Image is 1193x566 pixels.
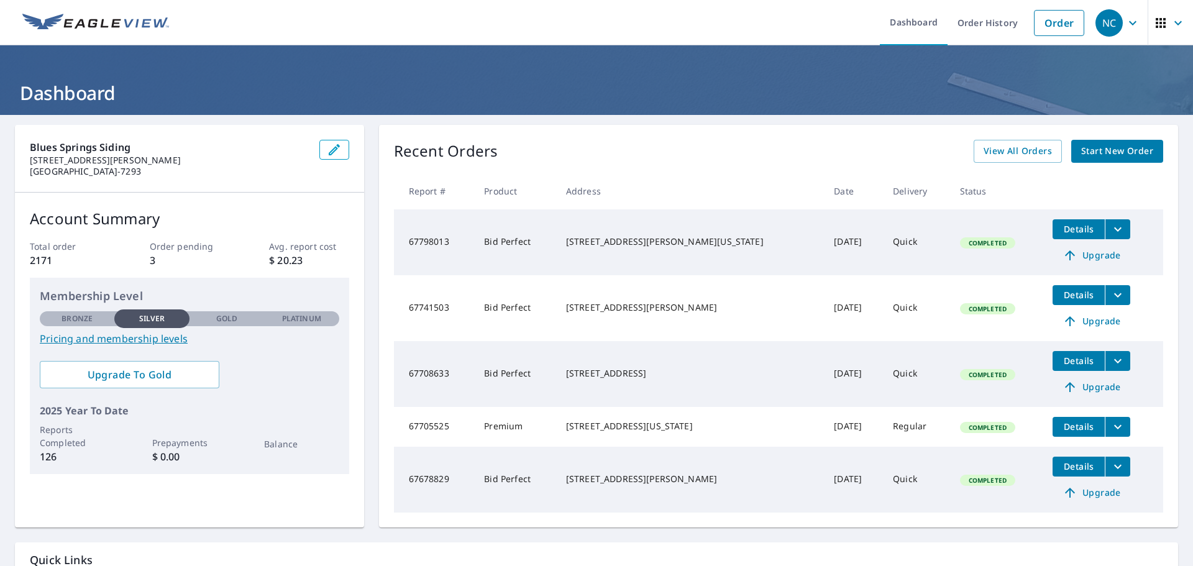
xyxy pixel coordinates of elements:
[1060,289,1097,301] span: Details
[394,173,475,209] th: Report #
[961,370,1014,379] span: Completed
[282,313,321,324] p: Platinum
[883,209,950,275] td: Quick
[394,341,475,407] td: 67708633
[1053,351,1105,371] button: detailsBtn-67708633
[1053,457,1105,477] button: detailsBtn-67678829
[474,407,556,447] td: Premium
[974,140,1062,163] a: View All Orders
[474,209,556,275] td: Bid Perfect
[40,288,339,304] p: Membership Level
[1053,245,1130,265] a: Upgrade
[40,403,339,418] p: 2025 Year To Date
[269,253,349,268] p: $ 20.23
[1034,10,1084,36] a: Order
[984,144,1052,159] span: View All Orders
[566,235,814,248] div: [STREET_ADDRESS][PERSON_NAME][US_STATE]
[150,253,229,268] p: 3
[1105,285,1130,305] button: filesDropdownBtn-67741503
[950,173,1043,209] th: Status
[1060,460,1097,472] span: Details
[1053,311,1130,331] a: Upgrade
[394,209,475,275] td: 67798013
[1081,144,1153,159] span: Start New Order
[1053,377,1130,397] a: Upgrade
[824,407,883,447] td: [DATE]
[1105,219,1130,239] button: filesDropdownBtn-67798013
[1060,223,1097,235] span: Details
[1060,355,1097,367] span: Details
[961,423,1014,432] span: Completed
[152,436,227,449] p: Prepayments
[1071,140,1163,163] a: Start New Order
[883,407,950,447] td: Regular
[961,239,1014,247] span: Completed
[30,155,309,166] p: [STREET_ADDRESS][PERSON_NAME]
[152,449,227,464] p: $ 0.00
[883,341,950,407] td: Quick
[1105,417,1130,437] button: filesDropdownBtn-67705525
[30,240,109,253] p: Total order
[566,301,814,314] div: [STREET_ADDRESS][PERSON_NAME]
[216,313,237,324] p: Gold
[62,313,93,324] p: Bronze
[1053,483,1130,503] a: Upgrade
[1105,351,1130,371] button: filesDropdownBtn-67708633
[566,420,814,432] div: [STREET_ADDRESS][US_STATE]
[474,447,556,513] td: Bid Perfect
[824,209,883,275] td: [DATE]
[22,14,169,32] img: EV Logo
[1053,219,1105,239] button: detailsBtn-67798013
[394,407,475,447] td: 67705525
[474,341,556,407] td: Bid Perfect
[824,173,883,209] th: Date
[824,275,883,341] td: [DATE]
[394,140,498,163] p: Recent Orders
[394,275,475,341] td: 67741503
[883,447,950,513] td: Quick
[961,476,1014,485] span: Completed
[556,173,824,209] th: Address
[50,368,209,381] span: Upgrade To Gold
[30,140,309,155] p: Blues Springs Siding
[269,240,349,253] p: Avg. report cost
[40,361,219,388] a: Upgrade To Gold
[30,253,109,268] p: 2171
[1053,417,1105,437] button: detailsBtn-67705525
[1060,380,1123,395] span: Upgrade
[150,240,229,253] p: Order pending
[394,447,475,513] td: 67678829
[1105,457,1130,477] button: filesDropdownBtn-67678829
[883,173,950,209] th: Delivery
[30,208,349,230] p: Account Summary
[961,304,1014,313] span: Completed
[1060,421,1097,432] span: Details
[1060,485,1123,500] span: Upgrade
[824,447,883,513] td: [DATE]
[30,166,309,177] p: [GEOGRAPHIC_DATA]-7293
[40,331,339,346] a: Pricing and membership levels
[566,473,814,485] div: [STREET_ADDRESS][PERSON_NAME]
[474,275,556,341] td: Bid Perfect
[883,275,950,341] td: Quick
[264,437,339,450] p: Balance
[1095,9,1123,37] div: NC
[40,449,114,464] p: 126
[40,423,114,449] p: Reports Completed
[1060,248,1123,263] span: Upgrade
[1053,285,1105,305] button: detailsBtn-67741503
[1060,314,1123,329] span: Upgrade
[15,80,1178,106] h1: Dashboard
[566,367,814,380] div: [STREET_ADDRESS]
[139,313,165,324] p: Silver
[824,341,883,407] td: [DATE]
[474,173,556,209] th: Product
